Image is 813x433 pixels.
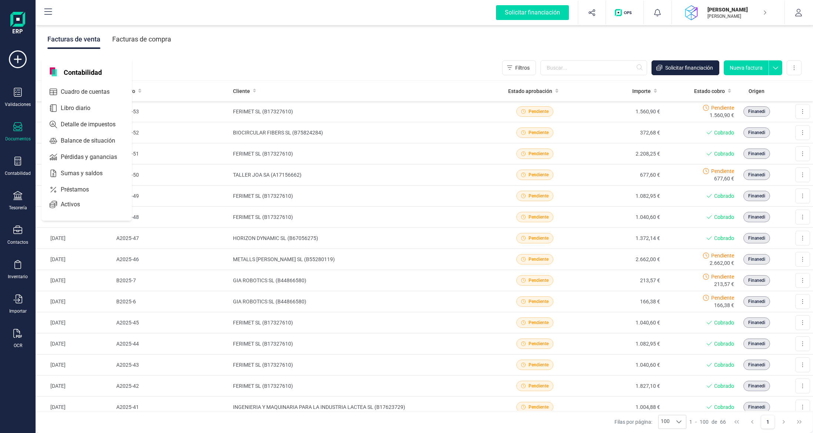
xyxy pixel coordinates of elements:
[36,291,113,312] td: [DATE]
[36,397,113,418] td: [DATE]
[502,60,536,75] button: Filtros
[7,239,28,245] div: Contactos
[748,277,765,284] span: Finanedi
[577,143,663,164] td: 2.208,25 €
[496,5,569,20] div: Solicitar financiación
[714,340,734,347] span: Cobrado
[36,333,113,354] td: [DATE]
[577,270,663,291] td: 213,57 €
[714,302,734,309] span: 166,38 €
[615,9,634,16] img: Logo de OPS
[714,129,734,136] span: Cobrado
[36,354,113,376] td: [DATE]
[577,207,663,228] td: 1.040,60 €
[529,150,549,157] span: Pendiente
[36,376,113,397] td: [DATE]
[47,30,100,49] div: Facturas de venta
[577,333,663,354] td: 1.082,95 €
[748,298,765,305] span: Finanedi
[529,108,549,115] span: Pendiente
[36,101,113,122] td: [DATE]
[684,4,700,21] img: DA
[113,122,230,143] td: A2025-52
[529,193,549,199] span: Pendiente
[5,136,31,142] div: Documentos
[230,376,492,397] td: FERIMET SL (B17327610)
[714,213,734,221] span: Cobrado
[659,415,672,429] span: 100
[711,273,734,280] span: Pendiente
[36,228,113,249] td: [DATE]
[36,143,113,164] td: [DATE]
[577,164,663,186] td: 677,60 €
[714,150,734,157] span: Cobrado
[58,120,129,129] span: Detalle de impuestos
[113,291,230,312] td: B2025-6
[230,207,492,228] td: FERIMET SL (B17327610)
[230,312,492,333] td: FERIMET SL (B17327610)
[9,308,27,314] div: Importar
[610,1,639,24] button: Logo de OPS
[9,205,27,211] div: Tesorería
[113,228,230,249] td: A2025-47
[113,249,230,270] td: A2025-46
[681,1,776,24] button: DA[PERSON_NAME][PERSON_NAME]
[8,274,28,280] div: Inventario
[58,136,129,145] span: Balance de situación
[711,294,734,302] span: Pendiente
[761,415,775,429] button: Page 1
[577,186,663,207] td: 1.082,95 €
[748,150,765,157] span: Finanedi
[58,153,130,161] span: Pérdidas y ganancias
[577,122,663,143] td: 372,68 €
[748,235,765,242] span: Finanedi
[230,354,492,376] td: FERIMET SL (B17327610)
[529,340,549,347] span: Pendiente
[714,403,734,411] span: Cobrado
[748,319,765,326] span: Finanedi
[58,185,102,194] span: Préstamos
[720,418,726,426] span: 66
[36,164,113,186] td: [DATE]
[113,143,230,164] td: A2025-51
[707,6,767,13] p: [PERSON_NAME]
[36,186,113,207] td: [DATE]
[748,362,765,368] span: Finanedi
[577,291,663,312] td: 166,38 €
[711,167,734,175] span: Pendiente
[749,87,764,95] span: Origen
[36,122,113,143] td: [DATE]
[577,376,663,397] td: 1.827,10 €
[508,87,552,95] span: Estado aprobación
[230,122,492,143] td: BIOCIRCULAR FIBERS SL (B75824284)
[714,319,734,326] span: Cobrado
[689,418,692,426] span: 1
[529,171,549,178] span: Pendiente
[577,101,663,122] td: 1.560,90 €
[230,397,492,418] td: INGENIERIA Y MAQUINARIA PARA LA INDUSTRIA LACTEA SL (B17623729)
[112,30,171,49] div: Facturas de compra
[792,415,806,429] button: Last Page
[711,104,734,111] span: Pendiente
[540,60,647,75] input: Buscar...
[714,234,734,242] span: Cobrado
[577,312,663,333] td: 1.040,60 €
[529,214,549,220] span: Pendiente
[14,343,22,349] div: OCR
[36,207,113,228] td: [DATE]
[36,249,113,270] td: [DATE]
[714,175,734,182] span: 677,60 €
[113,376,230,397] td: A2025-42
[707,13,767,19] p: [PERSON_NAME]
[230,228,492,249] td: HORIZON DYNAMIC SL (B67056275)
[230,291,492,312] td: GIA ROBOTICS SL (B44866580)
[748,256,765,263] span: Finanedi
[529,383,549,389] span: Pendiente
[529,256,549,263] span: Pendiente
[577,249,663,270] td: 2.662,00 €
[529,277,549,284] span: Pendiente
[230,143,492,164] td: FERIMET SL (B17327610)
[113,186,230,207] td: A2025-49
[230,249,492,270] td: METALLS [PERSON_NAME] SL (B55280119)
[748,404,765,410] span: Finanedi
